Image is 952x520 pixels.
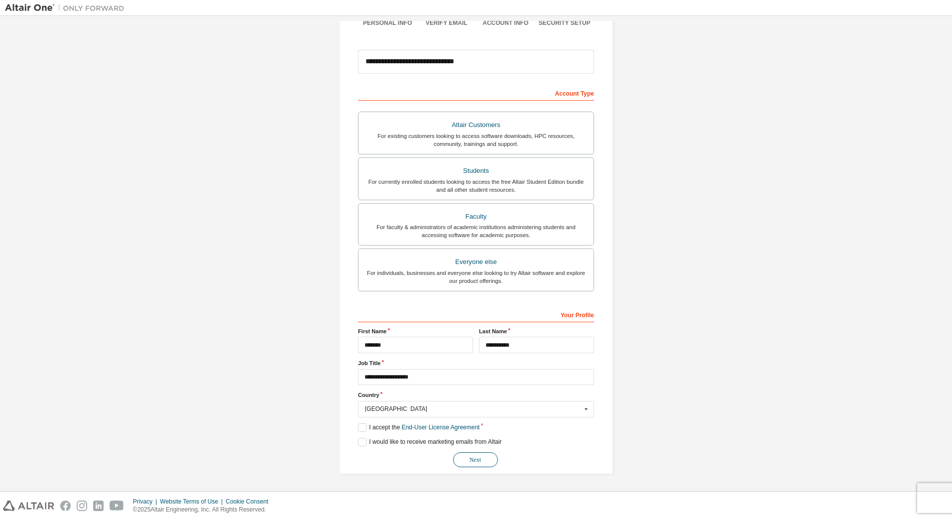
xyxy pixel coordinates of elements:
[60,501,71,511] img: facebook.svg
[476,19,535,27] div: Account Info
[364,132,588,148] div: For existing customers looking to access software downloads, HPC resources, community, trainings ...
[110,501,124,511] img: youtube.svg
[364,178,588,194] div: For currently enrolled students looking to access the free Altair Student Edition bundle and all ...
[364,223,588,239] div: For faculty & administrators of academic institutions administering students and accessing softwa...
[358,85,594,101] div: Account Type
[93,501,104,511] img: linkedin.svg
[358,391,594,399] label: Country
[5,3,129,13] img: Altair One
[358,423,479,432] label: I accept the
[358,19,417,27] div: Personal Info
[364,269,588,285] div: For individuals, businesses and everyone else looking to try Altair software and explore our prod...
[364,210,588,224] div: Faculty
[535,19,595,27] div: Security Setup
[364,164,588,178] div: Students
[358,438,501,446] label: I would like to receive marketing emails from Altair
[417,19,476,27] div: Verify Email
[226,498,274,506] div: Cookie Consent
[479,327,594,335] label: Last Name
[133,498,160,506] div: Privacy
[453,452,498,467] button: Next
[365,406,582,412] div: [GEOGRAPHIC_DATA]
[160,498,226,506] div: Website Terms of Use
[364,118,588,132] div: Altair Customers
[77,501,87,511] img: instagram.svg
[133,506,274,514] p: © 2025 Altair Engineering, Inc. All Rights Reserved.
[358,327,473,335] label: First Name
[3,501,54,511] img: altair_logo.svg
[358,359,594,367] label: Job Title
[364,255,588,269] div: Everyone else
[402,424,480,431] a: End-User License Agreement
[358,306,594,322] div: Your Profile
